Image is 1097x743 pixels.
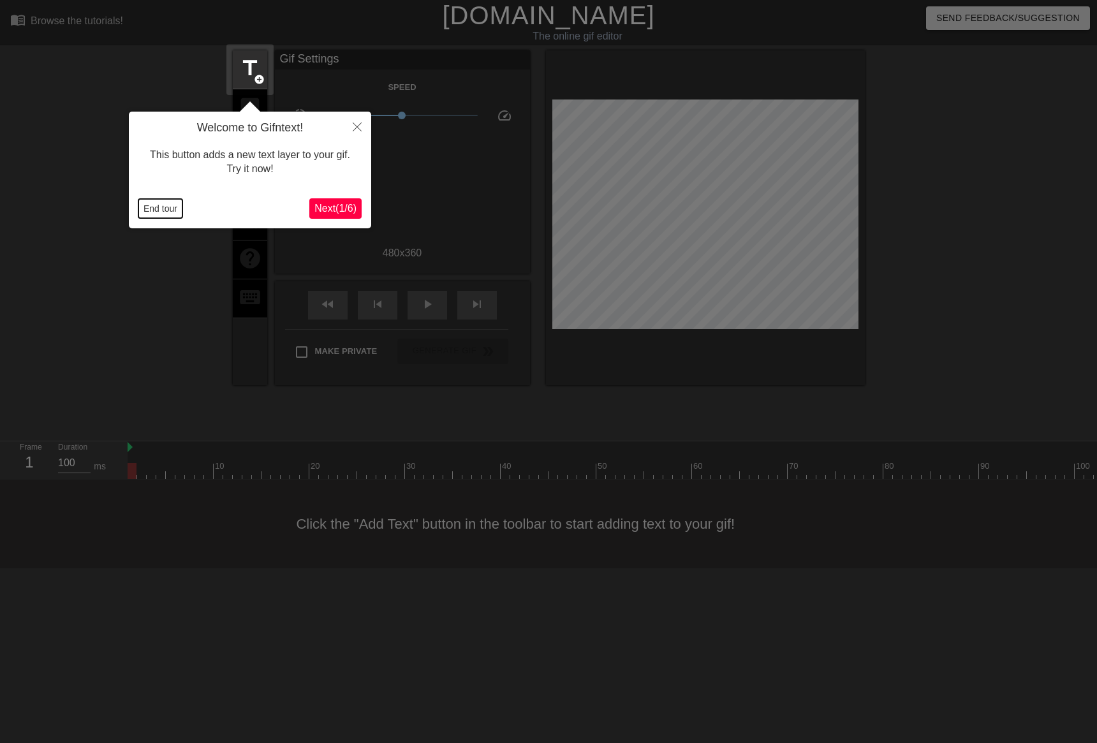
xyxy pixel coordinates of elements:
button: Next [309,198,362,219]
h4: Welcome to Gifntext! [138,121,362,135]
button: End tour [138,199,182,218]
span: Next ( 1 / 6 ) [314,203,357,214]
div: This button adds a new text layer to your gif. Try it now! [138,135,362,189]
button: Close [343,112,371,141]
